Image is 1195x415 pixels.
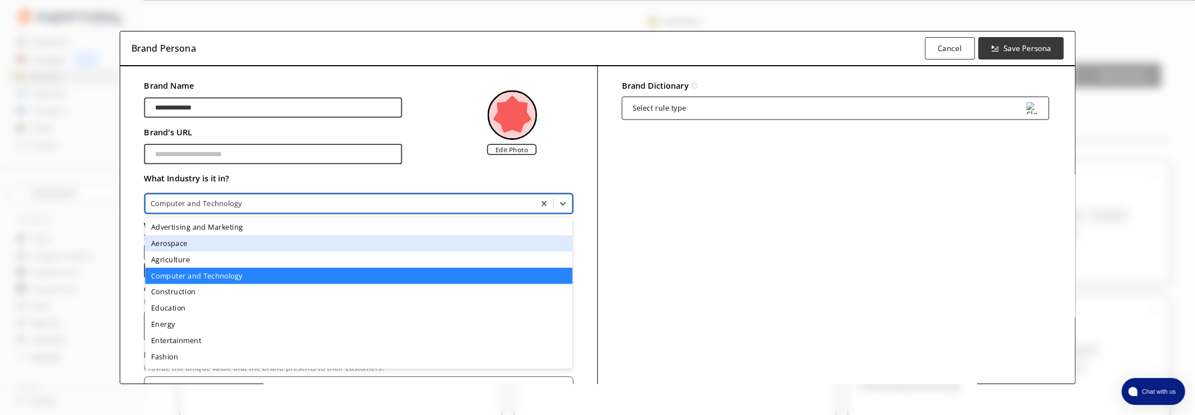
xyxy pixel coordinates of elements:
div: Computer and Technology [145,268,572,284]
h2: What is the brand's tone of voice? [144,218,573,233]
div: Construction [145,284,572,300]
span: Chat with us [1137,387,1178,396]
input: brand-persona-input-input [144,98,402,118]
h3: Brand Positioning [144,348,213,363]
img: Close [1026,102,1039,115]
p: Provide the unique value that the brand presents to their customers. [144,364,573,372]
b: Cancel [938,43,962,53]
div: Agriculture [145,252,572,268]
button: atlas-launcher [1121,378,1185,405]
div: tone-text-list [144,245,573,278]
div: Fashion [145,349,572,365]
h3: Brand Persona [131,40,196,57]
b: Save Persona [1003,43,1051,53]
p: Provide a description of the brand. [144,298,573,306]
textarea: textarea-textarea [144,376,573,412]
div: Education [145,300,572,316]
h2: Brand Dictionary [621,78,688,93]
div: Aerospace [145,235,572,252]
h3: Quick Description [144,281,214,297]
h2: Brand's URL [144,125,402,140]
h2: What Industry is it in? [144,171,573,186]
button: Cancel [925,37,975,60]
img: Close [488,90,537,140]
textarea: textarea-textarea [144,311,530,343]
div: Entertainment [145,332,572,349]
label: Edit Photo [487,144,537,155]
button: Save Persona [978,37,1064,60]
div: Finance and Economic [145,365,572,381]
img: Tooltip Icon [692,83,698,89]
div: Energy [145,316,572,332]
h2: Brand Name [144,79,402,94]
input: brand-persona-input-input [144,144,402,165]
div: Select rule type [632,104,686,112]
div: Advertising and Marketing [145,219,572,235]
p: Select all that apply [144,233,573,241]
